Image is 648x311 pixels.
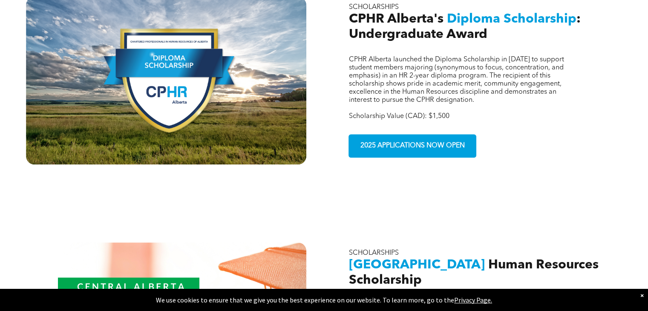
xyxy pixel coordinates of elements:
[348,134,476,158] a: 2025 APPLICATIONS NOW OPEN
[454,296,492,304] a: Privacy Page.
[348,113,449,120] span: Scholarship Value (CAD): $1,500
[348,13,443,26] span: CPHR Alberta's
[357,138,468,154] span: 2025 APPLICATIONS NOW OPEN
[446,13,576,26] span: Diploma Scholarship
[348,56,564,104] span: CPHR Alberta launched the Diploma Scholarship in [DATE] to support student members majoring (syno...
[640,291,644,299] div: Dismiss notification
[348,259,484,271] span: [GEOGRAPHIC_DATA]
[348,4,398,11] span: SCHOLARSHIPS
[348,259,598,287] span: Human Resources Scholarship
[348,250,398,256] span: SCHOLARSHIPS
